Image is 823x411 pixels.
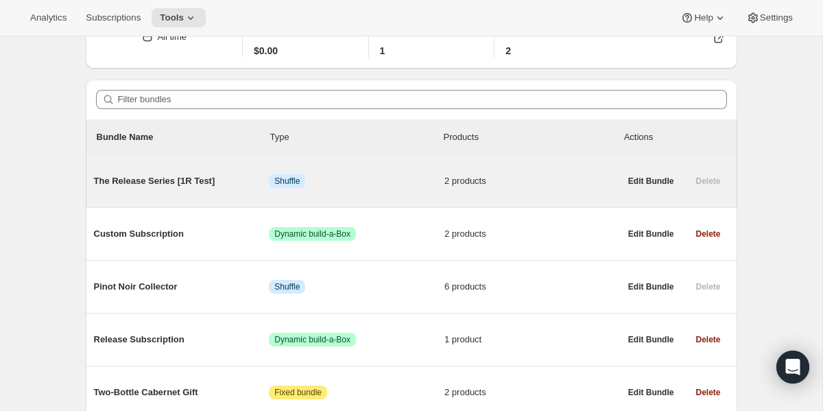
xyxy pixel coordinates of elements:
span: 2 [505,44,511,58]
button: Edit Bundle [620,330,682,349]
button: Settings [738,8,801,27]
span: Settings [760,12,793,23]
div: Products [444,130,617,144]
span: $0.00 [254,44,278,58]
span: Fixed bundle [274,387,322,398]
button: Subscriptions [77,8,149,27]
span: 1 [380,44,385,58]
button: Delete [687,383,728,402]
span: Two-Bottle Cabernet Gift [94,386,270,399]
span: Dynamic build-a-Box [274,334,350,345]
span: Edit Bundle [628,176,674,187]
button: Help [672,8,735,27]
span: Dynamic build-a-Box [274,228,350,239]
button: Delete [687,224,728,244]
span: Edit Bundle [628,281,674,292]
span: Delete [695,387,720,398]
div: Type [270,130,444,144]
span: 2 products [444,227,620,241]
span: Shuffle [274,176,300,187]
span: Analytics [30,12,67,23]
button: Edit Bundle [620,383,682,402]
span: 6 products [444,280,620,294]
span: Edit Bundle [628,334,674,345]
span: Release Subscription [94,333,270,347]
button: Delete [687,330,728,349]
span: Tools [160,12,184,23]
button: Edit Bundle [620,277,682,296]
span: Custom Subscription [94,227,270,241]
span: Edit Bundle [628,228,674,239]
p: Bundle Name [97,130,270,144]
button: Edit Bundle [620,172,682,191]
span: The Release Series [1R Test] [94,174,270,188]
span: Help [694,12,713,23]
span: Subscriptions [86,12,141,23]
span: Edit Bundle [628,387,674,398]
span: 2 products [444,174,620,188]
button: Edit Bundle [620,224,682,244]
span: 1 product [444,333,620,347]
span: Delete [695,334,720,345]
button: Analytics [22,8,75,27]
span: Shuffle [274,281,300,292]
div: Open Intercom Messenger [776,351,809,384]
button: Tools [152,8,206,27]
span: 2 products [444,386,620,399]
div: All time [157,30,187,44]
span: Pinot Noir Collector [94,280,270,294]
span: Delete [695,228,720,239]
div: Actions [624,130,726,144]
input: Filter bundles [118,90,727,109]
